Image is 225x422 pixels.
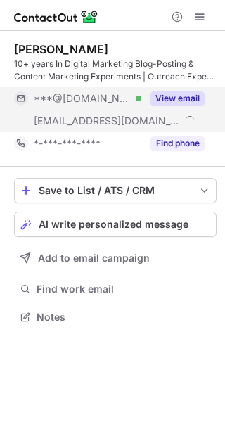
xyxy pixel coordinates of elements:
[14,307,217,327] button: Notes
[14,58,217,83] div: 10+ years In Digital Marketing Blog-Posting & Content Marketing Experiments | Outreach Expert | H...
[39,185,192,196] div: Save to List / ATS / CRM
[14,245,217,271] button: Add to email campaign
[14,279,217,299] button: Find work email
[14,212,217,237] button: AI write personalized message
[150,91,205,105] button: Reveal Button
[14,8,98,25] img: ContactOut v5.3.10
[34,115,180,127] span: [EMAIL_ADDRESS][DOMAIN_NAME]
[150,136,205,151] button: Reveal Button
[14,42,108,56] div: [PERSON_NAME]
[37,283,211,295] span: Find work email
[14,178,217,203] button: save-profile-one-click
[34,92,131,105] span: ***@[DOMAIN_NAME]
[37,311,211,324] span: Notes
[38,252,150,264] span: Add to email campaign
[39,219,188,230] span: AI write personalized message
